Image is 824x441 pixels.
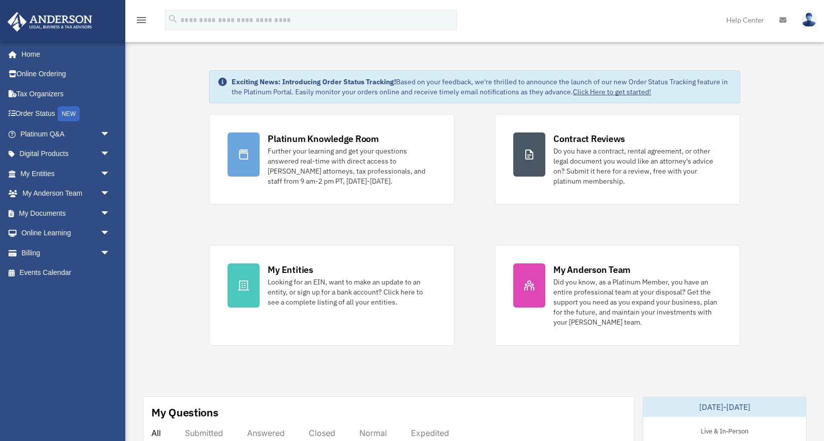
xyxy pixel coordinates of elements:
a: Online Ordering [7,64,125,84]
a: Online Learningarrow_drop_down [7,223,125,243]
div: NEW [58,106,80,121]
a: Events Calendar [7,263,125,283]
a: My Entities Looking for an EIN, want to make an update to an entity, or sign up for a bank accoun... [209,245,455,346]
img: Anderson Advisors Platinum Portal [5,12,95,32]
span: arrow_drop_down [100,184,120,204]
div: My Questions [151,405,219,420]
div: Contract Reviews [553,132,625,145]
div: Did you know, as a Platinum Member, you have an entire professional team at your disposal? Get th... [553,277,722,327]
i: menu [135,14,147,26]
div: Looking for an EIN, want to make an update to an entity, or sign up for a bank account? Click her... [268,277,436,307]
div: Answered [247,428,285,438]
a: Click Here to get started! [573,87,651,96]
div: Do you have a contract, rental agreement, or other legal document you would like an attorney's ad... [553,146,722,186]
div: Expedited [411,428,449,438]
span: arrow_drop_down [100,144,120,165]
a: Tax Organizers [7,84,125,104]
a: Digital Productsarrow_drop_down [7,144,125,164]
div: My Entities [268,263,313,276]
span: arrow_drop_down [100,124,120,144]
div: Submitted [185,428,223,438]
span: arrow_drop_down [100,203,120,224]
a: menu [135,18,147,26]
a: My Anderson Team Did you know, as a Platinum Member, you have an entire professional team at your... [495,245,740,346]
a: Platinum Knowledge Room Further your learning and get your questions answered real-time with dire... [209,114,455,205]
div: Based on your feedback, we're thrilled to announce the launch of our new Order Status Tracking fe... [232,77,731,97]
div: Live & In-Person [693,425,756,435]
div: All [151,428,161,438]
i: search [167,14,178,25]
div: Closed [309,428,335,438]
span: arrow_drop_down [100,164,120,184]
div: My Anderson Team [553,263,631,276]
a: Platinum Q&Aarrow_drop_down [7,124,125,144]
span: arrow_drop_down [100,223,120,244]
strong: Exciting News: Introducing Order Status Tracking! [232,77,396,86]
div: [DATE]-[DATE] [643,397,806,417]
div: Further your learning and get your questions answered real-time with direct access to [PERSON_NAM... [268,146,436,186]
a: My Entitiesarrow_drop_down [7,164,125,184]
a: Order StatusNEW [7,104,125,124]
a: Contract Reviews Do you have a contract, rental agreement, or other legal document you would like... [495,114,740,205]
div: Platinum Knowledge Room [268,132,379,145]
img: User Pic [801,13,816,27]
span: arrow_drop_down [100,243,120,263]
a: My Documentsarrow_drop_down [7,203,125,223]
div: Normal [359,428,387,438]
a: Billingarrow_drop_down [7,243,125,263]
a: Home [7,44,120,64]
a: My Anderson Teamarrow_drop_down [7,184,125,204]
